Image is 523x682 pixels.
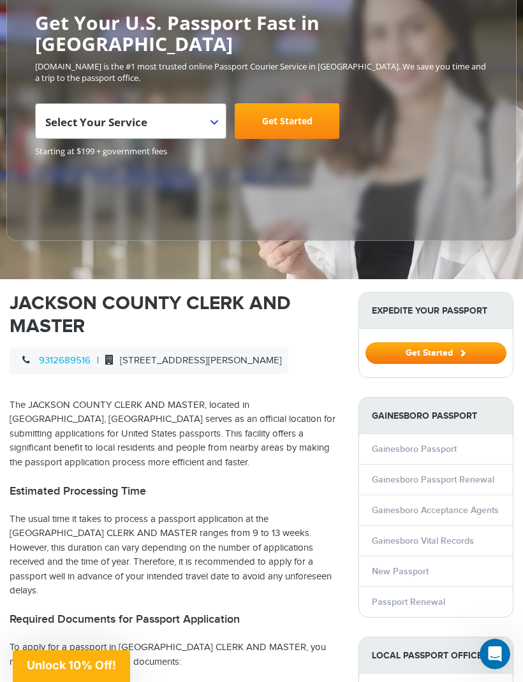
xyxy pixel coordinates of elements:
a: Gainesboro Passport [372,444,457,454]
p: To apply for a passport in [GEOGRAPHIC_DATA] CLERK AND MASTER, you need to present the following ... [10,641,339,669]
a: Gainesboro Vital Records [372,535,474,546]
a: Get Started [235,103,339,139]
span: Unlock 10% Off! [27,658,116,672]
strong: Expedite Your Passport [359,293,513,329]
a: Passport Renewal [372,597,445,607]
iframe: Customer reviews powered by Trustpilot [35,164,131,228]
span: Select Your Service [45,108,213,144]
a: Gainesboro Passport Renewal [372,474,494,485]
span: Select Your Service [35,103,226,139]
h2: Get Your U.S. Passport Fast in [GEOGRAPHIC_DATA] [35,12,488,54]
a: New Passport [372,566,429,577]
a: Gainesboro Acceptance Agents [372,505,499,516]
h2: Required Documents for Passport Application [10,613,339,627]
strong: Local Passport Offices [359,637,513,674]
span: Starting at $199 + government fees [35,145,488,157]
p: [DOMAIN_NAME] is the #1 most trusted online Passport Courier Service in [GEOGRAPHIC_DATA]. We sav... [35,61,488,84]
a: 9312689516 [39,355,91,366]
div: Unlock 10% Off! [13,650,130,682]
p: The JACKSON COUNTY CLERK AND MASTER, located in [GEOGRAPHIC_DATA], [GEOGRAPHIC_DATA] serves as an... [10,398,339,470]
strong: Gainesboro Passport [359,398,513,434]
iframe: Intercom live chat [480,639,510,669]
button: Get Started [365,342,506,364]
h2: Estimated Processing Time [10,484,339,498]
h1: JACKSON COUNTY CLERK AND MASTER [10,292,339,338]
p: The usual time it takes to process a passport application at the [GEOGRAPHIC_DATA] CLERK AND MAST... [10,512,339,599]
div: | [10,347,288,375]
span: [STREET_ADDRESS][PERSON_NAME] [99,355,282,366]
a: Get Started [365,347,506,358]
span: Select Your Service [45,115,147,129]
